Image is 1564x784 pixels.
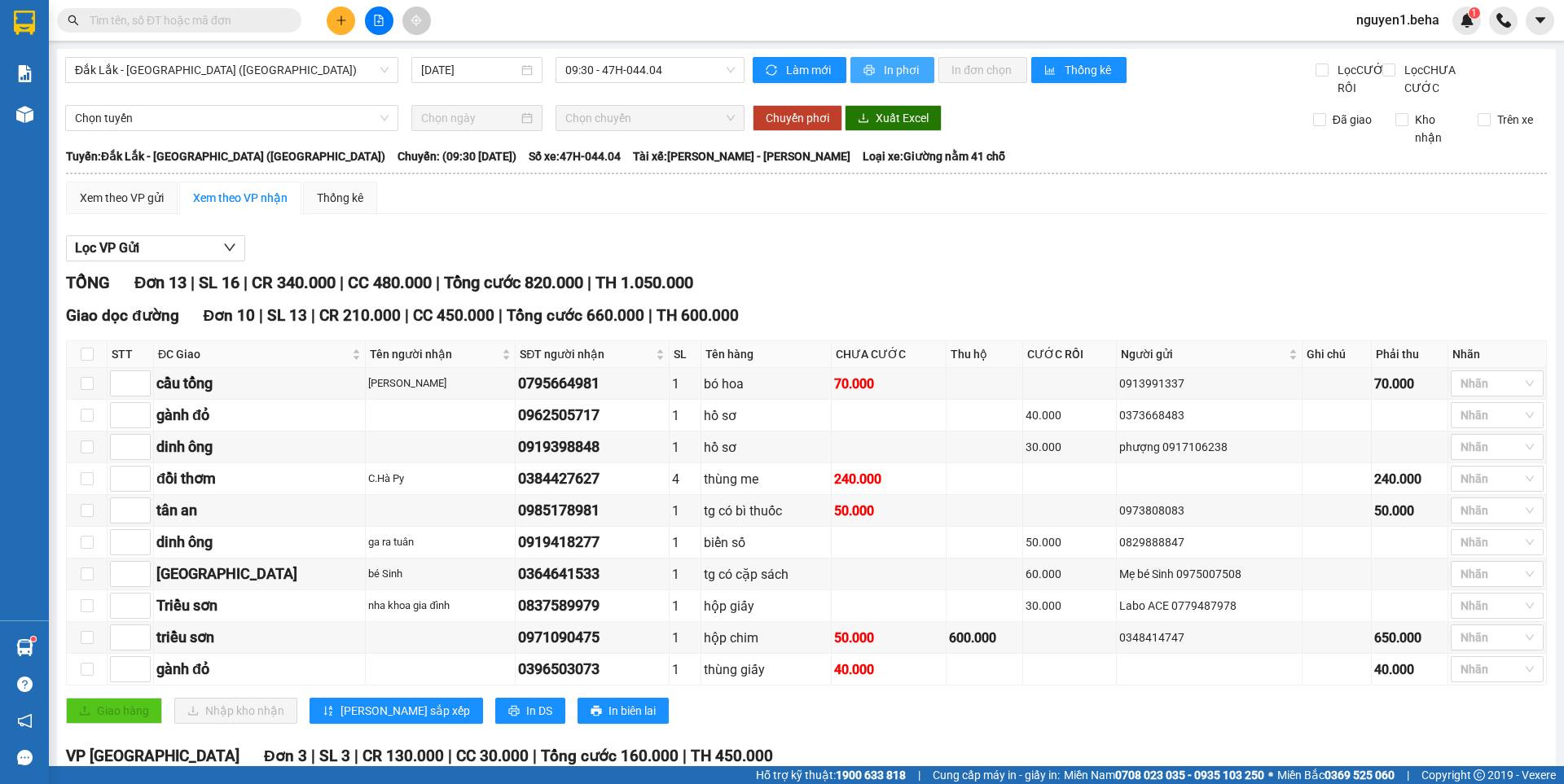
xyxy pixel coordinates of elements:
span: TH 1.050.000 [595,273,693,292]
div: 0919398848 [518,436,666,458]
td: 0364641533 [516,558,669,590]
span: printer [591,705,602,718]
td: 0919398848 [516,431,669,463]
td: 0837589979 [516,590,669,622]
td: nha khoa gia đình [366,590,516,622]
span: ĐC Giao [158,345,349,363]
div: 0829888847 [1119,533,1298,551]
div: 0971090475 [518,626,666,649]
span: Tên người nhận [370,345,499,363]
div: 50.000 [834,628,942,648]
div: 240.000 [1374,469,1445,489]
strong: 1900 633 818 [836,769,906,782]
span: | [436,273,440,292]
button: bar-chartThống kê [1031,57,1127,83]
span: printer [863,64,877,77]
th: STT [108,341,154,368]
div: 600.000 [949,628,1020,648]
div: 1 [672,437,698,458]
button: syncLàm mới [753,57,846,83]
span: notification [17,713,33,729]
span: In phơi [884,61,921,79]
span: Người gửi [1121,345,1285,363]
button: downloadNhập kho nhận [174,698,297,724]
span: Giao dọc đường [66,306,179,325]
div: 1 [672,564,698,585]
div: 1 [672,628,698,648]
span: copyright [1474,769,1485,781]
div: 1 [672,659,698,680]
input: 14/10/2025 [421,61,518,79]
span: Loại xe: Giường nằm 41 chỗ [863,147,1005,165]
span: | [448,747,452,765]
span: Đơn 3 [264,747,307,765]
div: 1 [672,596,698,616]
div: Labo ACE 0779487978 [1119,597,1298,615]
div: 0373668483 [1119,406,1298,424]
span: VP [GEOGRAPHIC_DATA] [66,747,239,765]
div: 0795664981 [518,372,666,395]
div: bé Sinh [368,566,512,582]
img: logo-vxr [14,11,35,35]
span: | [405,306,409,325]
td: Minh Hảo [366,368,516,400]
span: Làm mới [786,61,833,79]
span: plus [336,15,347,26]
td: 0384427627 [516,463,669,495]
input: Tìm tên, số ĐT hoặc mã đơn [90,11,282,29]
span: Lọc VP Gửi [75,238,139,258]
span: bar-chart [1044,64,1058,77]
button: printerIn DS [495,698,565,724]
th: CƯỚC RỒI [1023,341,1118,368]
span: SĐT người nhận [520,345,652,363]
div: tg có bì thuốc [704,501,829,521]
div: 1 [672,374,698,394]
span: printer [508,705,520,718]
span: CR 340.000 [252,273,336,292]
div: 0913991337 [1119,374,1298,392]
div: [PERSON_NAME] [368,375,512,392]
div: hộp giấy [704,596,829,616]
span: Thống kê [1065,61,1114,79]
div: 650.000 [1374,628,1445,648]
td: 0396503073 [516,654,669,685]
span: CR 210.000 [319,306,401,325]
div: 0364641533 [518,563,666,585]
span: Thời gian : - Nhân viên nhận hàng : [61,27,432,62]
span: Đơn 13 [134,273,187,292]
span: Chọn chuyến [565,106,735,130]
button: sort-ascending[PERSON_NAME] sắp xếp [310,698,483,724]
span: | [259,306,263,325]
div: Triều sơn [156,594,362,617]
span: down [223,241,236,254]
td: 0962505717 [516,400,669,431]
button: Chuyển phơi [753,105,842,131]
div: 40.000 [834,659,942,680]
td: 0795664981 [516,368,669,400]
button: caret-down [1526,7,1554,35]
div: 1 [672,405,698,426]
button: aim [402,7,431,35]
span: | [354,747,358,765]
span: | [311,747,315,765]
span: SL 3 [319,747,350,765]
div: phượng 0917106238 [1119,438,1298,456]
div: gành đỏ [156,658,362,681]
strong: 0708 023 035 - 0935 103 250 [1115,769,1264,782]
td: bé Sinh [366,558,516,590]
div: Nhãn [1452,345,1542,363]
span: aim [411,15,422,26]
td: 0985178981 [516,495,669,527]
span: Tổng cước 160.000 [541,747,679,765]
div: đồi thơm [156,467,362,490]
div: 1 [672,532,698,553]
span: In DS [526,702,552,720]
span: CC 480.000 [348,273,432,292]
input: Chọn ngày [421,109,518,127]
span: | [1407,766,1409,784]
div: thùng me [704,469,829,489]
div: Xem theo VP nhận [193,189,288,207]
div: 0962505717 [518,404,666,427]
span: 09:01:25 [DATE] [143,27,258,44]
span: | [587,273,591,292]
